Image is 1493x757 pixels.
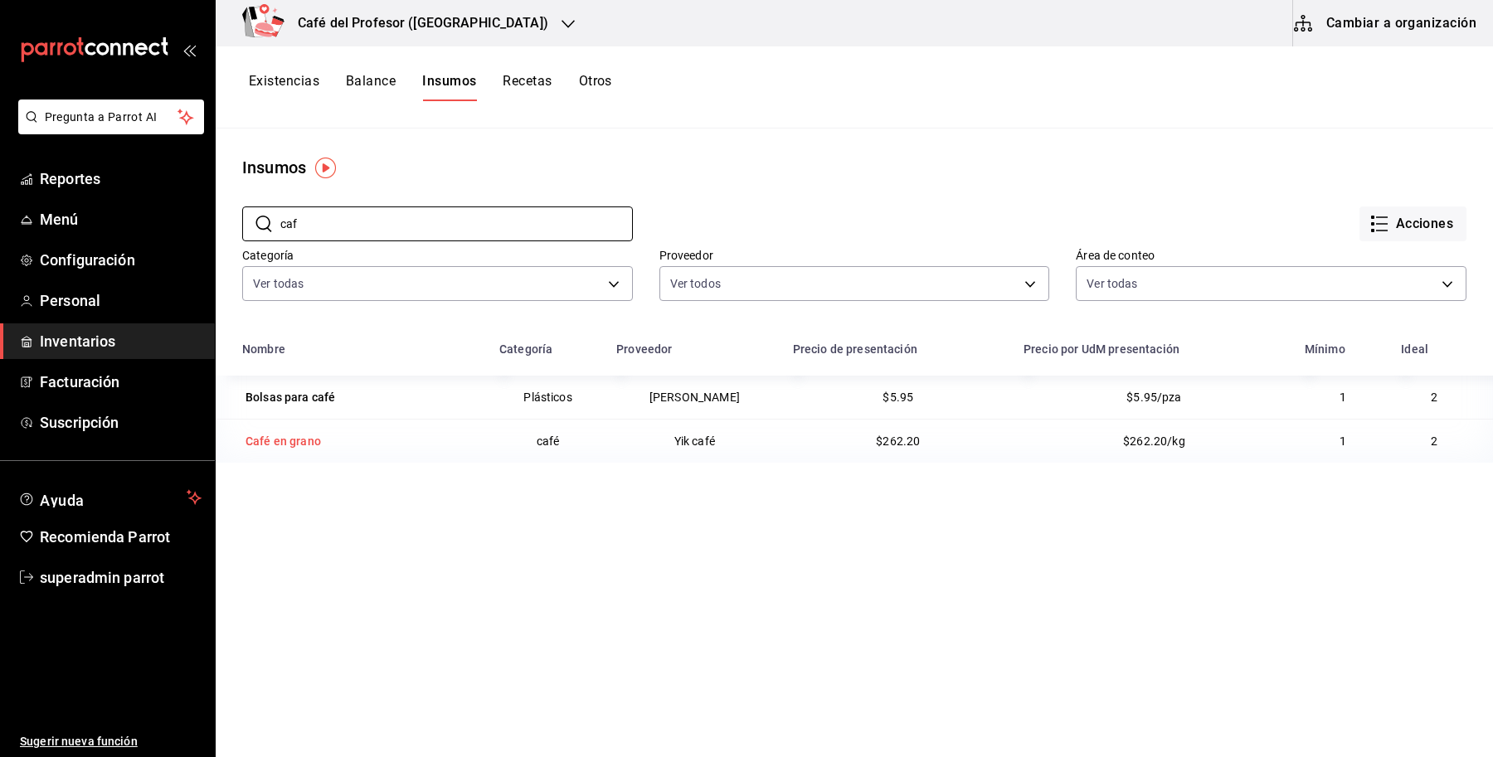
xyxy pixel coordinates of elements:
[246,433,321,449] div: Café en grano
[40,371,202,393] span: Facturación
[182,43,196,56] button: open_drawer_menu
[499,342,552,356] div: Categoría
[280,207,633,240] input: Buscar ID o nombre de insumo
[242,250,633,261] label: Categoría
[242,342,285,356] div: Nombre
[1305,342,1345,356] div: Mínimo
[40,411,202,434] span: Suscripción
[315,158,336,178] img: Tooltip marker
[489,419,606,463] td: café
[346,73,396,101] button: Balance
[246,389,335,405] div: Bolsas para café
[670,275,721,292] span: Ver todos
[40,289,202,312] span: Personal
[579,73,612,101] button: Otros
[1359,206,1466,241] button: Acciones
[40,167,202,190] span: Reportes
[242,155,306,180] div: Insumos
[503,73,552,101] button: Recetas
[606,376,782,419] td: [PERSON_NAME]
[40,488,180,507] span: Ayuda
[40,330,202,352] span: Inventarios
[1431,391,1437,404] span: 2
[1024,342,1179,356] div: Precio por UdM presentación
[1087,275,1137,292] span: Ver todas
[249,73,612,101] div: navigation tabs
[284,13,548,33] h3: Café del Profesor ([GEOGRAPHIC_DATA])
[40,208,202,230] span: Menú
[1340,434,1346,448] span: 1
[659,250,1050,261] label: Proveedor
[1431,434,1437,448] span: 2
[489,376,606,419] td: Plásticos
[1076,250,1466,261] label: Área de conteo
[249,73,319,101] button: Existencias
[40,249,202,271] span: Configuración
[1401,342,1428,356] div: Ideal
[40,526,202,548] span: Recomienda Parrot
[876,434,920,448] span: $262.20
[606,419,782,463] td: Yik café
[20,733,202,750] span: Sugerir nueva función
[616,342,672,356] div: Proveedor
[12,120,204,138] a: Pregunta a Parrot AI
[18,99,204,134] button: Pregunta a Parrot AI
[1123,434,1185,448] span: $262.20/kg
[253,275,304,292] span: Ver todas
[40,566,202,589] span: superadmin parrot
[793,342,917,356] div: Precio de presentación
[883,391,913,404] span: $5.95
[1340,391,1346,404] span: 1
[1126,391,1181,404] span: $5.95/pza
[45,109,178,126] span: Pregunta a Parrot AI
[422,73,476,101] button: Insumos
